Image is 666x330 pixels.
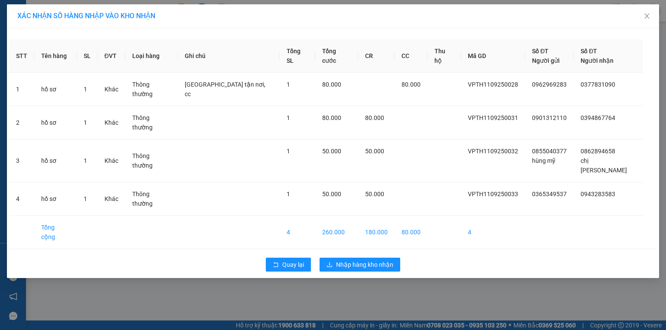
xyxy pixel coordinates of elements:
[287,81,290,88] span: 1
[98,139,125,182] td: Khác
[358,216,395,249] td: 180.000
[468,114,518,121] span: VPTH1109250031
[581,114,615,121] span: 0394867764
[185,81,265,97] span: [GEOGRAPHIC_DATA] tận nơi, cc
[365,114,384,121] span: 80.000
[468,81,518,88] span: VPTH1109250028
[178,39,279,73] th: Ghi chú
[315,216,358,249] td: 260.000
[322,114,341,121] span: 80.000
[635,4,659,29] button: Close
[532,148,567,155] span: 0855040377
[468,148,518,155] span: VPTH1109250032
[98,106,125,139] td: Khác
[365,148,384,155] span: 50.000
[581,148,615,155] span: 0862894658
[461,39,525,73] th: Mã GD
[34,182,77,216] td: hồ sơ
[581,157,627,174] span: chị [PERSON_NAME]
[34,139,77,182] td: hồ sơ
[532,157,555,164] span: hùng mỹ
[287,114,290,121] span: 1
[287,148,290,155] span: 1
[581,191,615,197] span: 0943283583
[322,81,341,88] span: 80.000
[266,258,311,272] button: rollbackQuay lại
[84,86,87,93] span: 1
[34,216,77,249] td: Tổng cộng
[98,73,125,106] td: Khác
[98,39,125,73] th: ĐVT
[280,39,316,73] th: Tổng SL
[9,182,34,216] td: 4
[395,39,428,73] th: CC
[581,57,614,64] span: Người nhận
[643,13,650,19] span: close
[326,262,333,269] span: download
[282,260,304,269] span: Quay lại
[365,191,384,197] span: 50.000
[84,157,87,164] span: 1
[322,191,341,197] span: 50.000
[320,258,400,272] button: downloadNhập hàng kho nhận
[468,191,518,197] span: VPTH1109250033
[287,191,290,197] span: 1
[461,216,525,249] td: 4
[84,195,87,202] span: 1
[34,73,77,106] td: hồ sơ
[84,119,87,126] span: 1
[532,81,567,88] span: 0962969283
[395,216,428,249] td: 80.000
[125,39,178,73] th: Loại hàng
[34,106,77,139] td: hồ sơ
[581,48,597,55] span: Số ĐT
[77,39,98,73] th: SL
[428,39,461,73] th: Thu hộ
[17,12,155,20] span: XÁC NHẬN SỐ HÀNG NHẬP VÀO KHO NHẬN
[336,260,393,269] span: Nhập hàng kho nhận
[532,114,567,121] span: 0901312110
[9,39,34,73] th: STT
[9,139,34,182] td: 3
[273,262,279,269] span: rollback
[280,216,316,249] td: 4
[125,139,178,182] td: Thông thường
[532,57,560,64] span: Người gửi
[532,48,548,55] span: Số ĐT
[315,39,358,73] th: Tổng cước
[532,191,567,197] span: 0365349537
[402,81,421,88] span: 80.000
[98,182,125,216] td: Khác
[9,73,34,106] td: 1
[125,182,178,216] td: Thông thường
[581,81,615,88] span: 0377831090
[322,148,341,155] span: 50.000
[125,73,178,106] td: Thông thường
[125,106,178,139] td: Thông thường
[9,106,34,139] td: 2
[358,39,395,73] th: CR
[34,39,77,73] th: Tên hàng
